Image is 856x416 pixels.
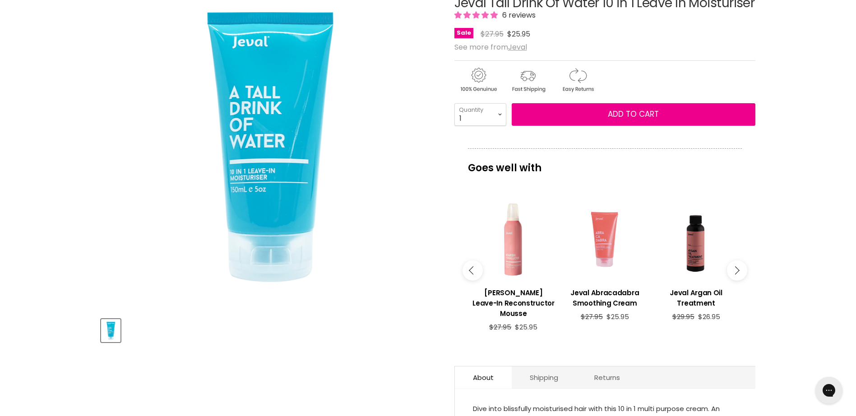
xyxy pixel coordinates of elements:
span: $27.95 [481,29,504,39]
h3: Jeval Argan Oil Treatment [655,288,737,308]
h3: Jeval Abracadabra Smoothing Cream [564,288,646,308]
button: Add to cart [512,103,755,126]
img: genuine.gif [454,66,502,94]
span: $25.95 [606,312,629,321]
a: Jeval [508,42,527,52]
span: $29.95 [672,312,694,321]
img: returns.gif [554,66,602,94]
iframe: Gorgias live chat messenger [811,374,847,407]
span: $27.95 [489,322,511,332]
span: $27.95 [581,312,603,321]
span: $26.95 [698,312,720,321]
div: Product thumbnails [100,316,440,342]
a: View product:Jeval Marshmallow Leave-In Reconstructor Mousse [472,281,555,323]
span: $25.95 [507,29,530,39]
span: $25.95 [515,322,537,332]
span: 5.00 stars [454,10,500,20]
span: See more from [454,42,527,52]
a: About [455,366,512,389]
a: Returns [576,366,638,389]
span: 6 reviews [500,10,536,20]
select: Quantity [454,103,506,126]
p: Goes well with [468,148,742,178]
img: shipping.gif [504,66,552,94]
span: Add to cart [608,109,659,119]
a: View product:Jeval Argan Oil Treatment [655,281,737,313]
a: View product:Jeval Abracadabra Smoothing Cream [564,281,646,313]
h3: [PERSON_NAME] Leave-In Reconstructor Mousse [472,288,555,319]
a: Shipping [512,366,576,389]
img: Jeval Tall Drink Of Water 10 in 1 Leave In Moisturiser [102,320,120,341]
button: Jeval Tall Drink Of Water 10 in 1 Leave In Moisturiser [101,319,120,342]
span: Sale [454,28,473,38]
